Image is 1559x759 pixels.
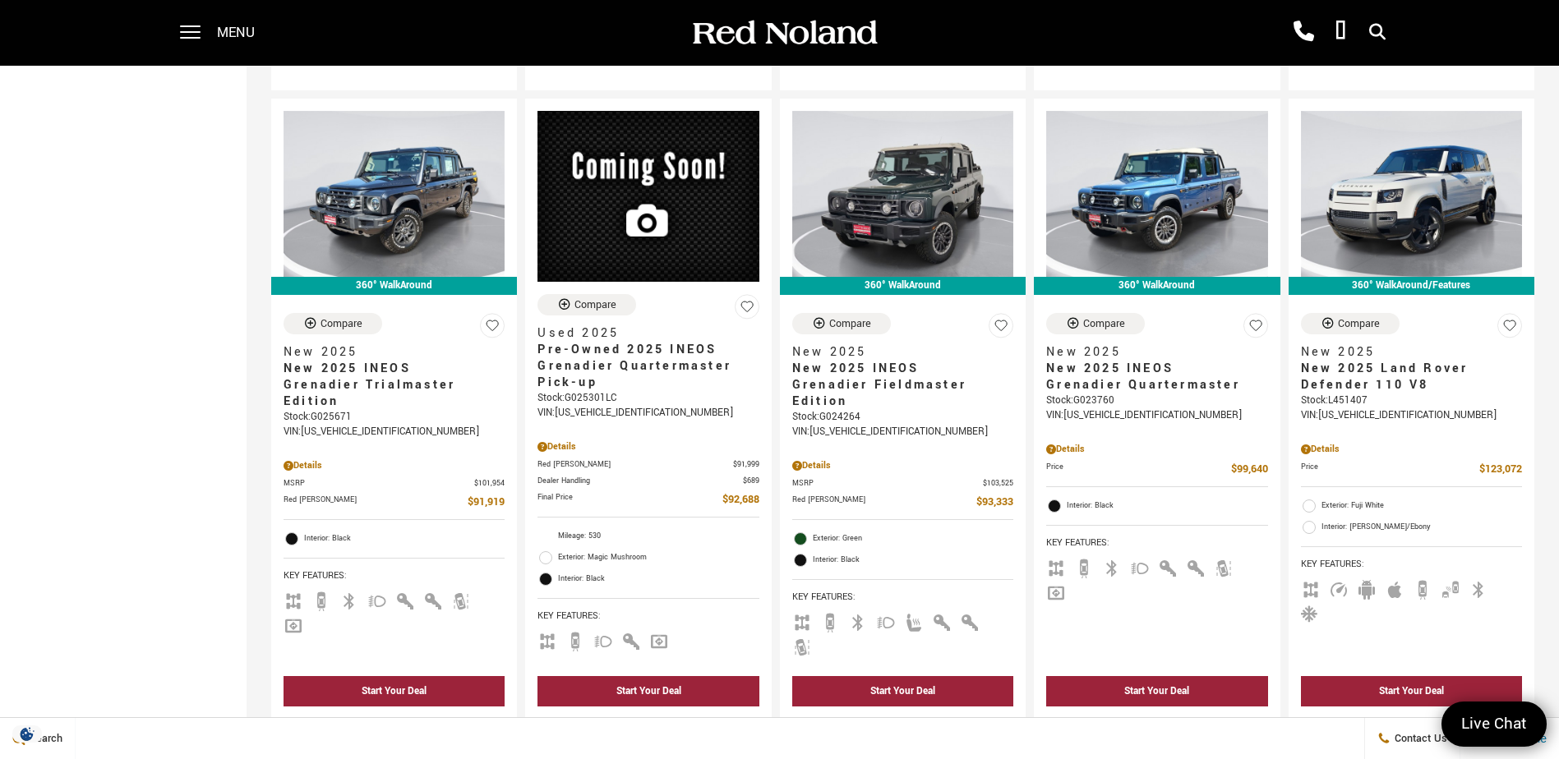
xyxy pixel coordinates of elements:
[792,344,1013,410] a: New 2025New 2025 INEOS Grenadier Fieldmaster Edition
[284,711,505,741] div: undefined - New 2025 INEOS Grenadier Trialmaster Edition With Navigation & 4WD
[1231,461,1268,478] span: $99,640
[616,684,681,698] div: Start Your Deal
[1413,582,1432,594] span: Backup Camera
[792,458,1013,473] div: Pricing Details - New 2025 INEOS Grenadier Fieldmaster Edition With Navigation & 4WD
[1083,316,1125,331] div: Compare
[537,491,759,508] a: Final Price $92,688
[1338,316,1380,331] div: Compare
[792,425,1013,439] div: VIN: [US_VEHICLE_IDENTIFICATION_NUMBER]
[8,725,46,743] section: Click to Open Cookie Consent Modal
[284,425,505,439] div: VIN: [US_VEHICLE_IDENTIFICATION_NUMBER]
[904,614,924,627] span: Heated Seats
[1046,461,1230,478] span: Price
[1067,498,1267,514] span: Interior: Black
[284,593,303,605] span: AWD
[537,391,759,406] div: Stock : G025301LC
[537,294,636,315] button: Compare Vehicle
[1301,111,1522,277] img: 2025 Land Rover Defender 110 V8
[8,725,46,743] img: Opt-Out Icon
[829,316,871,331] div: Compare
[876,614,896,627] span: Fog Lights
[1289,277,1534,295] div: 360° WalkAround/Features
[870,684,935,698] div: Start Your Deal
[792,494,976,511] span: Red [PERSON_NAME]
[468,494,505,511] span: $91,919
[1391,731,1447,746] span: Contact Us
[1243,313,1268,345] button: Save Vehicle
[480,313,505,345] button: Save Vehicle
[1301,361,1510,393] span: New 2025 Land Rover Defender 110 V8
[1130,560,1150,573] span: Fog Lights
[423,593,443,605] span: Keyless Entry
[1046,560,1066,573] span: AWD
[1102,560,1122,573] span: Bluetooth
[339,593,359,605] span: Bluetooth
[284,458,505,473] div: Pricing Details - New 2025 INEOS Grenadier Trialmaster Edition With Navigation & 4WD
[1321,498,1522,514] span: Exterior: Fuji White
[537,458,732,471] span: Red [PERSON_NAME]
[1074,560,1094,573] span: Backup Camera
[792,494,1013,511] a: Red [PERSON_NAME] $93,333
[1469,582,1488,594] span: Bluetooth
[321,316,362,331] div: Compare
[1046,111,1267,277] img: 2025 INEOS Grenadier Quartermaster
[537,633,557,646] span: AWD
[792,313,891,334] button: Compare Vehicle
[983,477,1013,490] span: $103,525
[1034,277,1280,295] div: 360° WalkAround
[537,607,759,625] span: Key Features :
[743,475,759,487] span: $689
[813,552,1013,568] span: Interior: Black
[537,491,722,508] span: Final Price
[1301,393,1522,408] div: Stock : L451407
[284,494,505,511] a: Red [PERSON_NAME] $91,919
[1046,676,1267,706] div: Start Your Deal
[1329,582,1349,594] span: Adaptive Cruise Control
[367,593,387,605] span: Fog Lights
[733,458,759,471] span: $91,999
[284,477,474,490] span: MSRP
[792,614,812,627] span: AWD
[558,571,759,587] span: Interior: Black
[735,294,759,326] button: Save Vehicle
[1321,519,1522,536] span: Interior: [PERSON_NAME]/Ebony
[1301,344,1510,361] span: New 2025
[284,676,505,706] div: Start Your Deal
[1046,344,1267,393] a: New 2025New 2025 INEOS Grenadier Quartermaster
[284,477,505,490] a: MSRP $101,954
[792,410,1013,425] div: Stock : G024264
[565,633,585,646] span: Backup Camera
[1441,701,1547,747] a: Live Chat
[960,614,980,627] span: Keyless Entry
[593,633,613,646] span: Fog Lights
[1046,393,1267,408] div: Stock : G023760
[284,111,505,277] img: 2025 INEOS Grenadier Trialmaster Edition
[1046,344,1255,361] span: New 2025
[1046,361,1255,393] span: New 2025 INEOS Grenadier Quartermaster
[395,593,415,605] span: Interior Accents
[1479,461,1522,478] span: $123,072
[574,297,616,312] div: Compare
[1158,560,1178,573] span: Interior Accents
[1301,408,1522,423] div: VIN: [US_VEHICLE_IDENTIFICATION_NUMBER]
[976,494,1013,511] span: $93,333
[1301,582,1321,594] span: AWD
[722,491,759,508] span: $92,688
[1497,313,1522,345] button: Save Vehicle
[1357,582,1377,594] span: Android Auto
[820,614,840,627] span: Backup Camera
[1046,585,1066,597] span: Navigation Sys
[537,111,759,282] img: 2025 INEOS Grenadier Quartermaster Pick-up
[932,614,952,627] span: Interior Accents
[792,676,1013,706] div: Start Your Deal
[792,639,812,651] span: Lane Warning
[474,477,505,490] span: $101,954
[792,344,1001,361] span: New 2025
[284,410,505,425] div: Stock : G025671
[537,475,742,487] span: Dealer Handling
[1385,582,1404,594] span: Apple Car-Play
[284,618,303,630] span: Navigation Sys
[1301,442,1522,457] div: Pricing Details - New 2025 Land Rover Defender 110 V8 With Navigation & AWD
[690,19,879,48] img: Red Noland Auto Group
[311,593,331,605] span: Backup Camera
